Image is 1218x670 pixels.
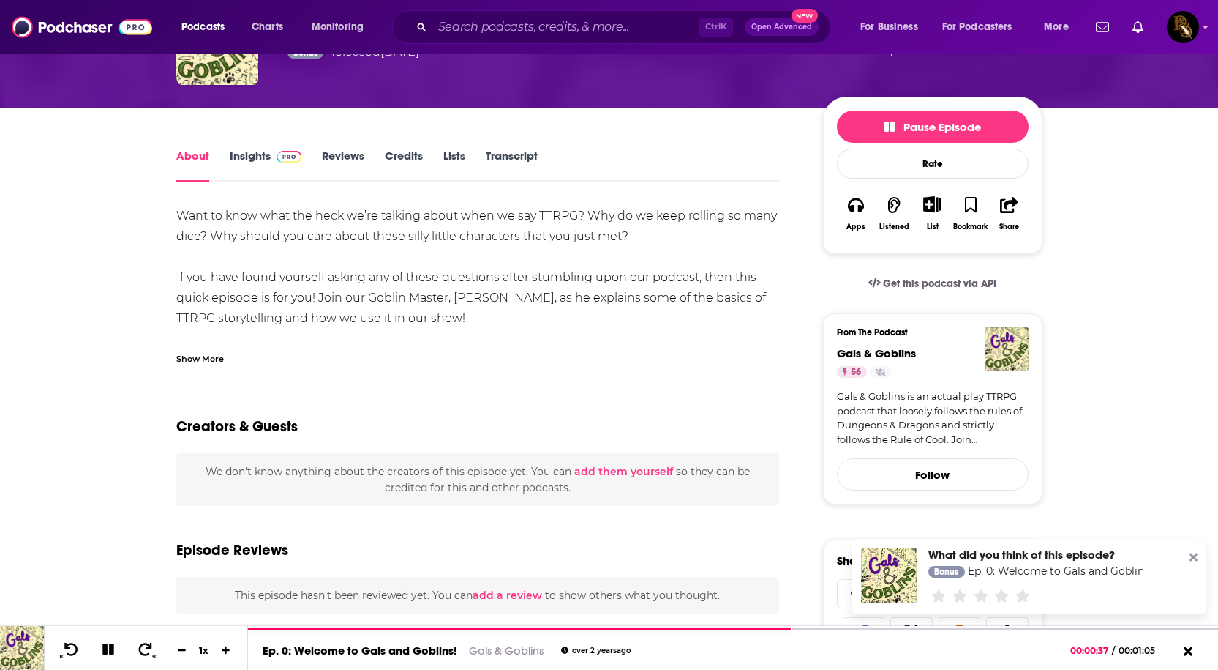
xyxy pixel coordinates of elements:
button: open menu [171,15,244,39]
button: Listened [875,187,913,240]
a: Credits [385,149,423,182]
button: open menu [1034,15,1087,39]
span: Monitoring [312,17,364,37]
div: What did you think of this episode? [928,548,1143,562]
div: over 2 years ago [561,647,631,655]
a: Ep. 0: Welcome to Gals and Goblins! [928,565,1152,578]
h3: Share This Episode [837,554,935,567]
a: Get this podcast via API [857,266,1009,302]
a: Gals & Goblins [469,644,544,658]
span: We don't know anything about the creators of this episode yet . You can so they can be credited f... [206,465,750,494]
button: open menu [850,15,936,39]
div: 1 x [192,644,217,656]
div: Apps [846,223,865,231]
a: Share on Facebook [843,617,885,645]
div: Bookmark [953,223,988,231]
button: add a review [473,587,542,603]
div: Search podcasts, credits, & more... [406,10,845,44]
div: Search followers [837,579,1029,608]
button: open menu [933,15,1034,39]
h3: Episode Reviews [176,541,288,559]
span: 10 [59,654,64,660]
img: Podchaser - Follow, Share and Rate Podcasts [12,13,152,41]
button: Bookmark [952,187,990,240]
span: 56 [851,365,861,380]
div: Rate [837,149,1029,179]
h2: Creators & Guests [176,417,298,436]
button: Show profile menu [1167,11,1199,43]
span: Bonus [293,48,317,57]
button: Follow [837,458,1029,491]
span: 00:01:05 [1115,645,1170,656]
a: Copy Link [986,617,1029,645]
span: Ctrl K [699,18,733,37]
a: Ep. 0: Welcome to Gals and Goblins! [263,644,457,658]
img: Podchaser Pro [277,151,302,163]
span: For Business [860,17,918,37]
span: 00:00:37 [1070,645,1112,656]
span: For Podcasters [942,17,1012,37]
span: This episode hasn't been reviewed yet. You can to show others what you thought. [235,589,720,602]
input: Search podcasts, credits, & more... [432,15,699,39]
span: New [792,9,818,23]
button: 10 [56,641,84,660]
img: Gals & Goblins [985,327,1029,371]
span: More [1044,17,1069,37]
span: Get this podcast via API [883,278,996,290]
span: Bonus [934,567,958,576]
a: Show notifications dropdown [1127,15,1149,40]
input: Email address or username... [849,580,1016,608]
a: About [176,149,209,182]
span: Logged in as RustyQuill [1167,11,1199,43]
a: Gals & Goblins [837,346,916,360]
span: Open Advanced [751,23,812,31]
button: Apps [837,187,875,240]
a: Transcript [486,149,538,182]
a: Lists [443,149,465,182]
button: open menu [301,15,383,39]
a: InsightsPodchaser Pro [230,149,302,182]
a: Reviews [322,149,364,182]
button: Pause Episode [837,111,1029,143]
img: User Profile [1167,11,1199,43]
div: List [927,222,939,231]
div: Share [999,223,1019,231]
a: Charts [242,15,292,39]
span: / [1112,645,1115,656]
span: 30 [151,654,157,660]
span: Pause Episode [884,120,981,134]
div: Show More ButtonList [913,187,951,240]
a: Gals & Goblins is an actual play TTRPG podcast that loosely follows the rules of Dungeons & Drago... [837,390,1029,447]
button: Share [990,187,1028,240]
a: Share on X/Twitter [890,617,933,645]
button: Show More Button [917,196,947,212]
button: 30 [132,641,160,660]
a: 56 [837,366,867,378]
span: Podcasts [181,17,225,37]
button: add them yourself [574,466,673,477]
img: Ep. 0: Welcome to Gals and Goblins! [861,548,917,603]
a: Share on Reddit [939,617,981,645]
div: Listened [879,223,909,231]
h3: From The Podcast [837,327,1017,338]
button: Open AdvancedNew [745,18,819,36]
a: Show notifications dropdown [1090,15,1115,40]
span: Charts [252,17,283,37]
div: Want to know what the heck we’re talking about when we say TTRPG? Why do we keep rolling so many ... [176,206,780,575]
